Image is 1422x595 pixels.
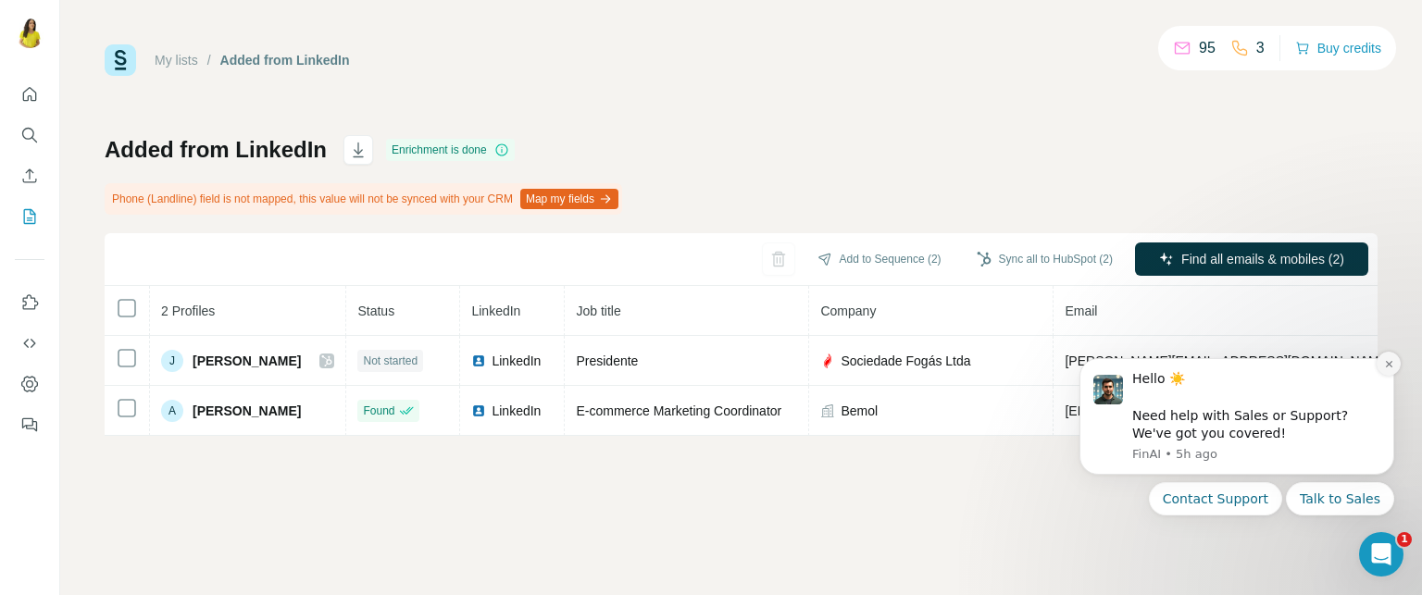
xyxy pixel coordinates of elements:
img: company-logo [820,353,835,368]
img: Surfe Logo [105,44,136,76]
iframe: Intercom live chat [1359,532,1403,576]
div: Hello ☀️ ​ Need help with Sales or Support? We've got you covered! [81,34,329,106]
button: Dashboard [15,367,44,401]
img: LinkedIn logo [471,353,486,368]
span: Find all emails & mobiles (2) [1181,250,1344,268]
img: LinkedIn logo [471,403,486,418]
button: Sync all to HubSpot (2) [964,245,1126,273]
span: LinkedIn [471,304,520,318]
button: My lists [15,200,44,233]
img: Avatar [15,19,44,48]
a: My lists [155,53,198,68]
span: Status [357,304,394,318]
span: Sociedade Fogás Ltda [841,352,970,370]
li: / [207,51,211,69]
span: LinkedIn [492,352,541,370]
button: Quick reply: Contact Support [97,146,231,180]
button: Enrich CSV [15,159,44,192]
div: Phone (Landline) field is not mapped, this value will not be synced with your CRM [105,183,622,215]
p: 95 [1199,37,1216,59]
span: Email [1065,304,1097,318]
button: Dismiss notification [325,16,349,40]
button: Search [15,118,44,152]
span: Not started [363,353,418,369]
div: Message content [81,34,329,106]
button: Buy credits [1295,35,1381,61]
span: 1 [1397,532,1412,547]
button: Add to Sequence (2) [805,245,954,273]
span: Company [820,304,876,318]
span: [PERSON_NAME] [193,402,301,420]
div: message notification from FinAI, 5h ago. Hello ☀️ ​ Need help with Sales or Support? We've got yo... [28,22,343,139]
button: Find all emails & mobiles (2) [1135,242,1368,276]
span: Bemol [841,402,878,420]
div: Added from LinkedIn [220,51,350,69]
div: Quick reply options [28,146,343,180]
button: Feedback [15,408,44,441]
span: Presidente [576,353,638,368]
h1: Added from LinkedIn [105,135,327,165]
button: Quick reply: Talk to Sales [234,146,343,180]
div: Enrichment is done [386,139,515,161]
p: 3 [1256,37,1265,59]
button: Use Surfe API [15,327,44,360]
span: Job title [576,304,620,318]
button: Quick start [15,78,44,111]
span: [PERSON_NAME] [193,352,301,370]
span: LinkedIn [492,402,541,420]
img: Profile image for FinAI [42,39,71,68]
button: Map my fields [520,189,618,209]
span: Found [363,403,394,419]
span: 2 Profiles [161,304,215,318]
div: A [161,400,183,422]
p: Message from FinAI, sent 5h ago [81,110,329,127]
button: Use Surfe on LinkedIn [15,286,44,319]
span: E-commerce Marketing Coordinator [576,403,781,418]
iframe: Intercom notifications message [1052,336,1422,586]
div: J [161,350,183,372]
